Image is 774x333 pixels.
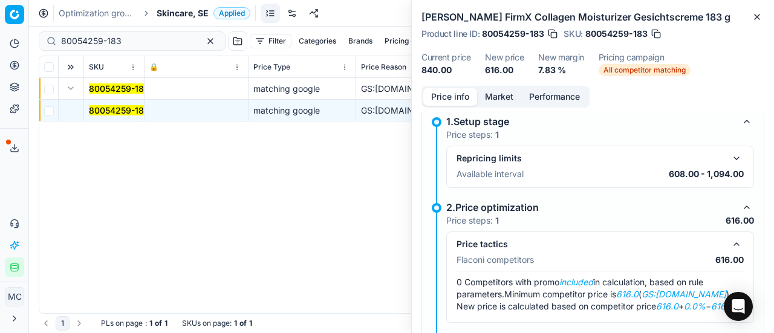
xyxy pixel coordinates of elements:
[559,277,593,287] em: included
[477,88,521,106] button: Market
[495,129,499,140] strong: 1
[538,64,584,76] dd: 7.83 %
[538,53,584,62] dt: New margin
[182,318,232,328] span: SKUs on page :
[63,60,78,74] button: Expand all
[521,88,588,106] button: Performance
[101,318,167,328] div: :
[89,105,149,115] mark: 80054259-183
[684,301,706,311] em: 0.0%
[61,35,193,47] input: Search by SKU or title
[5,288,24,306] span: MC
[89,105,149,117] button: 80054259-183
[485,53,524,62] dt: New price
[89,83,149,95] button: 80054259-183
[421,10,764,24] h2: [PERSON_NAME] FirmX Collagen Moisturizer Gesichtscreme 183 g
[457,238,724,250] div: Price tactics
[711,301,733,311] em: 616.0
[89,62,104,72] span: SKU
[715,254,744,266] p: 616.00
[249,318,252,328] strong: 1
[149,62,158,72] span: 🔒
[669,168,744,180] p: 608.00 - 1,094.00
[446,114,735,129] div: 1.Setup stage
[253,83,351,95] div: matching google
[495,215,499,225] strong: 1
[343,34,377,48] button: Brands
[294,34,341,48] button: Categories
[446,200,735,215] div: 2.Price optimization
[457,254,534,266] p: Flaconi competitors
[253,105,351,117] div: matching google
[250,34,291,48] button: Filter
[59,7,250,19] nav: breadcrumb
[446,215,499,227] p: Price steps:
[213,7,250,19] span: Applied
[457,152,724,164] div: Repricing limits
[485,64,524,76] dd: 616.00
[585,28,648,40] span: 80054259-183
[5,287,24,306] button: MC
[724,292,753,321] div: Open Intercom Messenger
[164,318,167,328] strong: 1
[421,30,480,38] span: Product line ID :
[39,316,53,331] button: Go to previous page
[89,83,149,94] mark: 80054259-183
[421,64,470,76] dd: 840.00
[59,7,136,19] a: Optimization groups
[157,7,250,19] span: Skincare, SEApplied
[63,81,78,95] button: Expand
[457,168,524,180] p: Available interval
[155,318,162,328] strong: of
[56,316,70,331] button: 1
[482,28,544,40] span: 80054259-183
[423,88,477,106] button: Price info
[457,289,736,311] span: Minimum competitor price is ( ). New price is calculated based on competitor price + = .
[380,34,449,48] button: Pricing campaign
[234,318,237,328] strong: 1
[599,64,691,76] span: All competitor matching
[564,30,583,38] span: SKU :
[726,215,754,227] p: 616.00
[642,289,726,299] em: GS:[DOMAIN_NAME]
[253,62,290,72] span: Price Type
[361,83,435,95] div: GS:[DOMAIN_NAME]
[446,129,499,141] p: Price steps:
[157,7,209,19] span: Skincare, SE
[616,289,639,299] em: 616.0
[599,53,691,62] dt: Pricing campaign
[239,318,247,328] strong: of
[421,53,470,62] dt: Current price
[101,318,143,328] span: PLs on page
[149,318,152,328] strong: 1
[361,105,435,117] div: GS:[DOMAIN_NAME]
[656,301,678,311] em: 616.0
[39,316,86,331] nav: pagination
[457,277,703,299] span: 0 Competitors with promo in calculation, based on rule parameters.
[72,316,86,331] button: Go to next page
[361,62,406,72] span: Price Reason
